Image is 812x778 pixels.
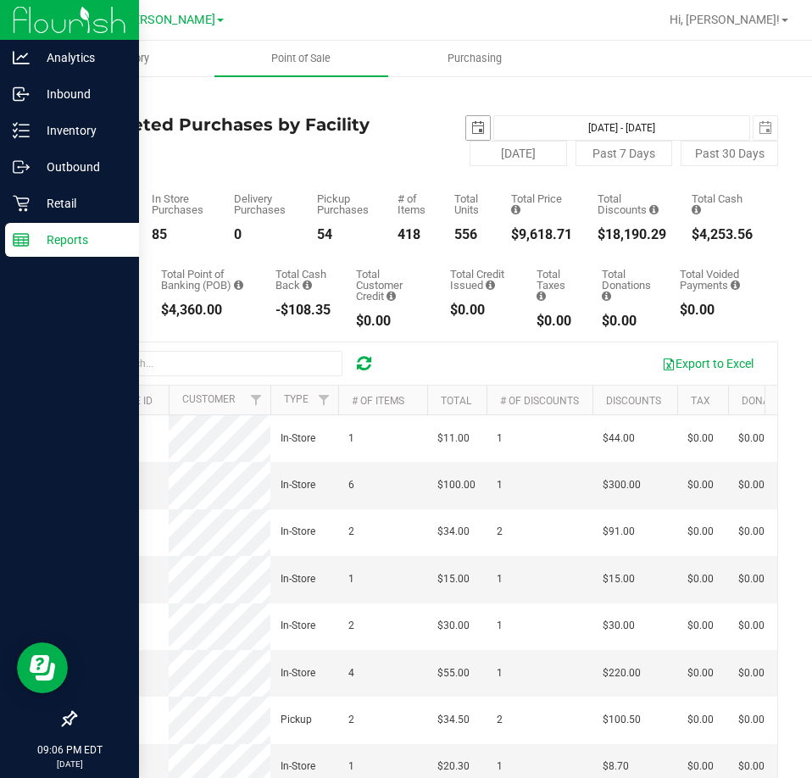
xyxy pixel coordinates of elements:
[602,314,654,328] div: $0.00
[182,393,235,405] a: Customer
[454,193,486,215] div: Total Units
[692,193,753,215] div: Total Cash
[8,742,131,758] p: 09:06 PM EDT
[275,269,331,291] div: Total Cash Back
[470,141,567,166] button: [DATE]
[234,193,292,215] div: Delivery Purchases
[161,269,250,291] div: Total Point of Banking (POB)
[537,314,576,328] div: $0.00
[284,393,309,405] a: Type
[310,386,338,414] a: Filter
[437,524,470,540] span: $34.00
[511,228,572,242] div: $9,618.71
[497,712,503,728] span: 2
[687,431,714,447] span: $0.00
[88,351,342,376] input: Search...
[602,291,611,302] i: Sum of all round-up-to-next-dollar total price adjustments for all purchases in the date range.
[738,477,765,493] span: $0.00
[352,395,404,407] a: # of Items
[437,618,470,634] span: $30.00
[437,665,470,681] span: $55.00
[356,314,425,328] div: $0.00
[603,712,641,728] span: $100.50
[603,524,635,540] span: $91.00
[437,571,470,587] span: $15.00
[281,431,315,447] span: In-Store
[687,665,714,681] span: $0.00
[537,291,546,302] i: Sum of the total taxes for all purchases in the date range.
[603,665,641,681] span: $220.00
[497,665,503,681] span: 1
[13,158,30,175] inline-svg: Outbound
[687,477,714,493] span: $0.00
[30,230,131,250] p: Reports
[681,141,778,166] button: Past 30 Days
[398,228,429,242] div: 418
[152,193,209,215] div: In Store Purchases
[576,141,673,166] button: Past 7 Days
[348,524,354,540] span: 2
[687,524,714,540] span: $0.00
[275,303,331,317] div: -$108.35
[30,120,131,141] p: Inventory
[680,269,753,291] div: Total Voided Payments
[17,642,68,693] iframe: Resource center
[738,665,765,681] span: $0.00
[598,228,666,242] div: $18,190.29
[30,47,131,68] p: Analytics
[738,618,765,634] span: $0.00
[317,228,371,242] div: 54
[687,712,714,728] span: $0.00
[606,395,661,407] a: Discounts
[454,228,486,242] div: 556
[603,571,635,587] span: $15.00
[687,571,714,587] span: $0.00
[738,759,765,775] span: $0.00
[603,759,629,775] span: $8.70
[450,269,511,291] div: Total Credit Issued
[497,759,503,775] span: 1
[13,49,30,66] inline-svg: Analytics
[754,116,777,140] span: select
[486,280,495,291] i: Sum of all account credit issued for all refunds from returned purchases in the date range.
[234,280,243,291] i: Sum of the successful, non-voided point-of-banking payment transactions, both via payment termina...
[511,193,572,215] div: Total Price
[281,477,315,493] span: In-Store
[603,618,635,634] span: $30.00
[75,115,426,153] h4: Completed Purchases by Facility Report
[437,712,470,728] span: $34.50
[281,712,312,728] span: Pickup
[497,431,503,447] span: 1
[161,303,250,317] div: $4,360.00
[425,51,525,66] span: Purchasing
[152,228,209,242] div: 85
[437,759,470,775] span: $20.30
[602,269,654,302] div: Total Donations
[388,41,562,76] a: Purchasing
[214,41,388,76] a: Point of Sale
[603,431,635,447] span: $44.00
[348,618,354,634] span: 2
[234,228,292,242] div: 0
[651,349,765,378] button: Export to Excel
[500,395,579,407] a: # of Discounts
[441,395,471,407] a: Total
[30,157,131,177] p: Outbound
[687,618,714,634] span: $0.00
[680,303,753,317] div: $0.00
[598,193,666,215] div: Total Discounts
[281,524,315,540] span: In-Store
[348,571,354,587] span: 1
[348,712,354,728] span: 2
[511,204,520,215] i: Sum of the total prices of all purchases in the date range.
[348,431,354,447] span: 1
[13,231,30,248] inline-svg: Reports
[742,395,792,407] a: Donation
[348,759,354,775] span: 1
[248,51,353,66] span: Point of Sale
[30,193,131,214] p: Retail
[13,195,30,212] inline-svg: Retail
[437,431,470,447] span: $11.00
[348,477,354,493] span: 6
[450,303,511,317] div: $0.00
